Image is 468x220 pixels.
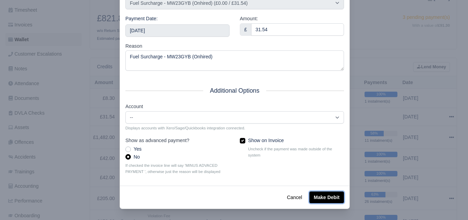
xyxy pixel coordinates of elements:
[134,153,140,161] label: No
[309,192,344,203] button: Make Debit
[125,87,344,94] h5: Additional Options
[251,23,344,36] input: 0.00
[125,103,143,111] label: Account
[240,15,258,23] label: Amount:
[240,23,251,36] div: £
[125,42,142,50] label: Reason
[283,192,307,203] button: Cancel
[125,125,344,131] small: Displays accounts with Xero/Sage/Quickbooks integration connected.
[125,137,189,144] label: Show as advanced payment?
[248,146,344,158] small: Uncheck if the payment was made outside of the system
[125,162,230,175] small: If checked the invoice line will say 'MINUS ADVACED PAYMENT ', otherwise just the reason will be ...
[125,15,158,23] label: Payment Date:
[125,24,230,37] input: Use the arrow keys to pick a date
[248,137,284,144] label: Show on Invoice
[434,187,468,220] iframe: Chat Widget
[134,145,141,153] label: Yes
